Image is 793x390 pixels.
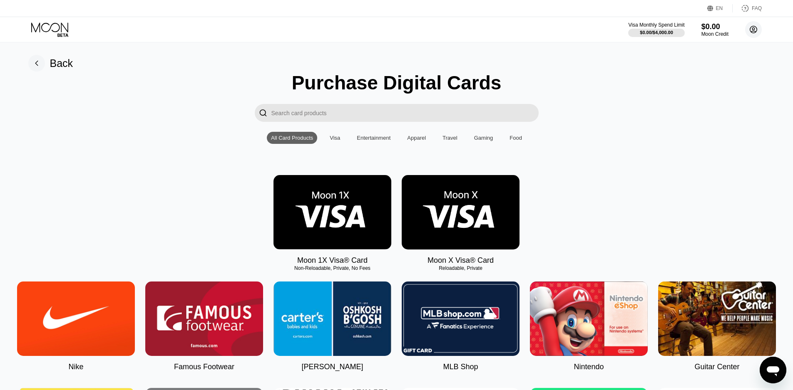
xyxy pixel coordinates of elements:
[357,135,390,141] div: Entertainment
[474,135,493,141] div: Gaming
[273,265,391,271] div: Non-Reloadable, Private, No Fees
[574,363,604,371] div: Nintendo
[50,57,73,69] div: Back
[68,363,83,371] div: Nike
[174,363,234,371] div: Famous Footwear
[470,132,497,144] div: Gaming
[628,22,684,37] div: Visa Monthly Spend Limit$0.00/$4,000.00
[330,135,340,141] div: Visa
[402,265,520,271] div: Reloadable, Private
[701,22,728,31] div: $0.00
[701,22,728,37] div: $0.00Moon Credit
[752,5,762,11] div: FAQ
[292,72,502,94] div: Purchase Digital Cards
[640,30,673,35] div: $0.00 / $4,000.00
[505,132,526,144] div: Food
[428,256,494,265] div: Moon X Visa® Card
[271,135,313,141] div: All Card Products
[271,104,539,122] input: Search card products
[701,31,728,37] div: Moon Credit
[707,4,733,12] div: EN
[326,132,344,144] div: Visa
[694,363,739,371] div: Guitar Center
[259,108,267,118] div: 
[301,363,363,371] div: [PERSON_NAME]
[407,135,426,141] div: Apparel
[716,5,723,11] div: EN
[403,132,430,144] div: Apparel
[628,22,684,28] div: Visa Monthly Spend Limit
[297,256,368,265] div: Moon 1X Visa® Card
[28,55,73,72] div: Back
[267,132,317,144] div: All Card Products
[510,135,522,141] div: Food
[733,4,762,12] div: FAQ
[353,132,395,144] div: Entertainment
[760,357,786,383] iframe: Button to launch messaging window
[443,363,478,371] div: MLB Shop
[442,135,457,141] div: Travel
[438,132,462,144] div: Travel
[255,104,271,122] div: 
